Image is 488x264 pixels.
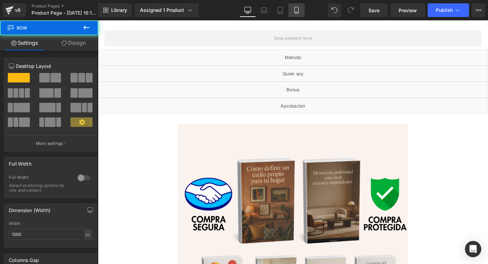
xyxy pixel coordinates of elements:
div: Columns Gap [9,253,39,263]
span: Product Page - [DATE] 16:18:38 [32,10,97,16]
span: Publish [436,7,453,13]
a: Mobile [288,3,305,17]
a: New Library [98,3,132,17]
div: Open Intercom Messenger [465,241,481,257]
button: Undo [328,3,341,17]
div: Dimension (Width) [9,204,50,213]
div: Width [9,221,92,226]
span: Library [111,7,127,13]
a: Product Pages [32,3,109,9]
div: Full Width [9,157,32,167]
button: Publish [428,3,469,17]
a: Desktop [240,3,256,17]
div: v6 [14,6,22,15]
div: Assigned 1 Product [140,7,194,14]
a: Preview [390,3,425,17]
span: Row [7,20,75,35]
p: Desktop Layout [9,62,92,70]
a: Tablet [272,3,288,17]
div: Select stretching options for row and content. [9,183,70,193]
a: Laptop [256,3,272,17]
a: v6 [3,3,26,17]
div: px [84,230,91,239]
span: Save [368,7,380,14]
p: More settings [36,140,63,147]
span: Preview [399,7,417,14]
button: More settings [4,135,97,151]
a: Design [49,35,98,51]
button: Redo [344,3,358,17]
div: Full Width [9,175,71,182]
button: More [472,3,485,17]
input: auto [9,229,92,240]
